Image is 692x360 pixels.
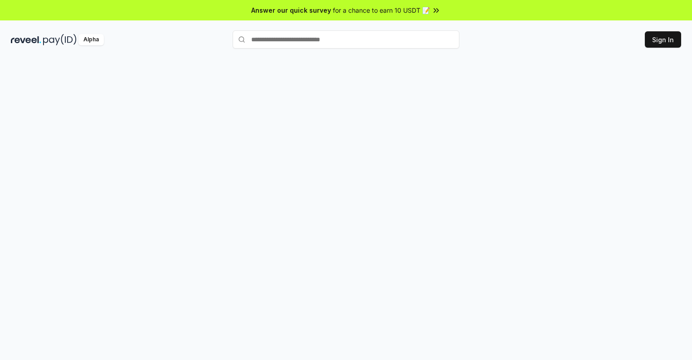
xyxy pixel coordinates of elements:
[78,34,104,45] div: Alpha
[645,31,681,48] button: Sign In
[11,34,41,45] img: reveel_dark
[333,5,430,15] span: for a chance to earn 10 USDT 📝
[43,34,77,45] img: pay_id
[251,5,331,15] span: Answer our quick survey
